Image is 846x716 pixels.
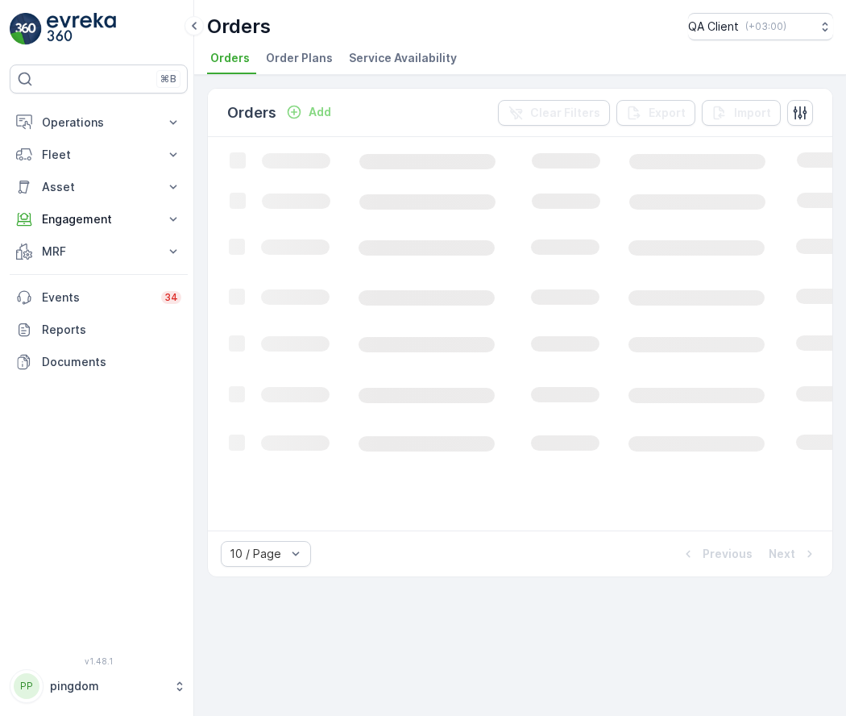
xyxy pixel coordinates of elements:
p: Documents [42,354,181,370]
button: Previous [678,544,754,564]
div: PP [14,673,39,699]
p: 34 [164,291,178,304]
span: Service Availability [349,50,457,66]
p: Next [769,546,795,562]
p: Import [734,105,771,121]
button: Operations [10,106,188,139]
p: Previous [703,546,753,562]
a: Documents [10,346,188,378]
p: Orders [227,102,276,124]
a: Events34 [10,281,188,314]
p: Fleet [42,147,156,163]
p: ⌘B [160,73,176,85]
button: QA Client(+03:00) [688,13,833,40]
p: Operations [42,114,156,131]
span: v 1.48.1 [10,656,188,666]
p: Asset [42,179,156,195]
p: Events [42,289,151,306]
button: Export [616,100,695,126]
button: Next [767,544,819,564]
p: QA Client [688,19,739,35]
span: Orders [210,50,250,66]
button: Add [280,102,338,122]
p: Reports [42,322,181,338]
img: logo_light-DOdMpM7g.png [47,13,116,45]
p: Orders [207,14,271,40]
button: Import [702,100,781,126]
button: Clear Filters [498,100,610,126]
img: logo [10,13,42,45]
p: ( +03:00 ) [745,20,786,33]
p: Add [309,104,331,120]
p: pingdom [50,678,165,694]
span: Order Plans [266,50,333,66]
button: Engagement [10,203,188,235]
a: Reports [10,314,188,346]
button: Asset [10,171,188,203]
p: Engagement [42,211,156,227]
button: MRF [10,235,188,268]
p: Export [649,105,686,121]
button: Fleet [10,139,188,171]
button: PPpingdom [10,669,188,703]
p: Clear Filters [530,105,600,121]
p: MRF [42,244,156,260]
